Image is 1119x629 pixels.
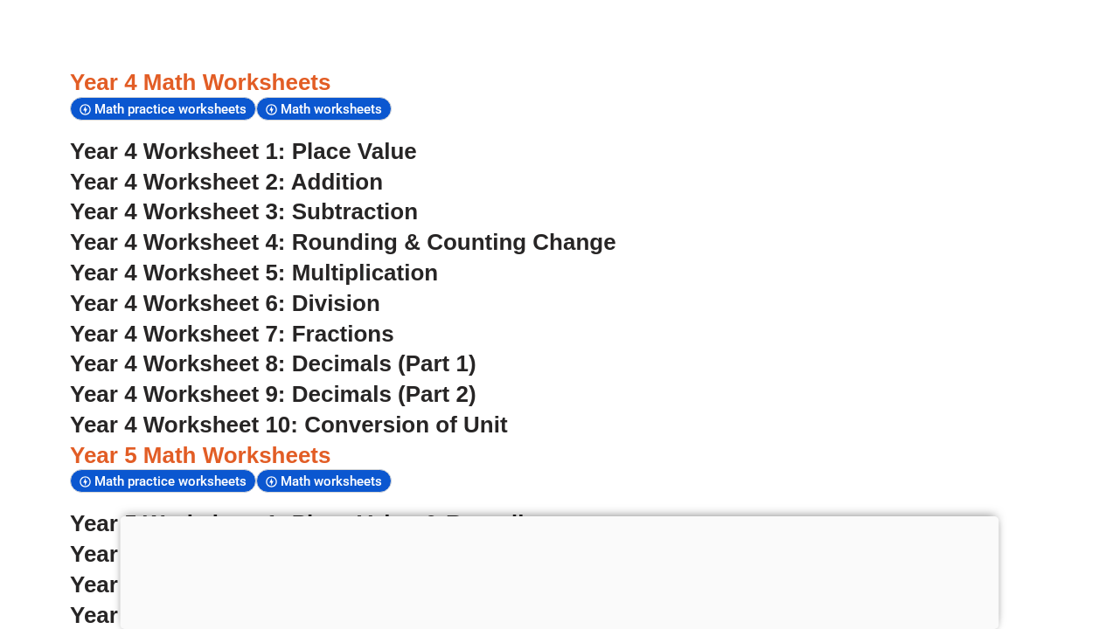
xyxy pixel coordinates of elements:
[70,602,643,628] a: Year 5 Worksheet 4: Multiplication & Distributive Law
[70,169,383,195] a: Year 4 Worksheet 2: Addition
[121,516,999,625] iframe: Advertisement
[70,541,383,567] a: Year 5 Worksheet 2: Addition
[70,68,1049,98] h3: Year 4 Math Worksheets
[70,97,256,121] div: Math practice worksheets
[256,97,392,121] div: Math worksheets
[70,411,508,438] a: Year 4 Worksheet 10: Conversion of Unit
[94,473,252,489] span: Math practice worksheets
[70,381,476,407] a: Year 4 Worksheet 9: Decimals (Part 2)
[70,259,438,286] a: Year 4 Worksheet 5: Multiplication
[70,510,552,536] a: Year 5 Worksheet 1: Place Value & Rounding
[70,469,256,493] div: Math practice worksheets
[70,350,476,377] a: Year 4 Worksheet 8: Decimals (Part 1)
[256,469,392,493] div: Math worksheets
[70,321,394,347] a: Year 4 Worksheet 7: Fractions
[70,198,418,225] a: Year 4 Worksheet 3: Subtraction
[70,290,380,316] a: Year 4 Worksheet 6: Division
[819,432,1119,629] iframe: Chat Widget
[70,138,417,164] a: Year 4 Worksheet 1: Place Value
[281,101,387,117] span: Math worksheets
[70,441,1049,471] h3: Year 5 Math Worksheets
[70,571,418,598] a: Year 5 Worksheet 3: Subtraction
[70,229,616,255] a: Year 4 Worksheet 4: Rounding & Counting Change
[94,101,252,117] span: Math practice worksheets
[281,473,387,489] span: Math worksheets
